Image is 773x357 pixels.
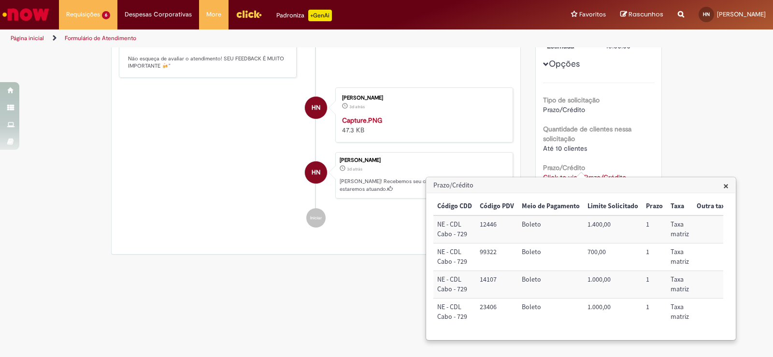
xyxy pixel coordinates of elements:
td: Taxa: Taxa matriz [667,243,693,271]
span: [PERSON_NAME] [717,10,766,18]
span: Prazo/Crédito [543,105,585,114]
th: Limite Solicitado [584,198,642,215]
th: Código CDD [433,198,476,215]
div: Hugo Vinicios Ferreira Nascimento [305,161,327,184]
span: Até 10 clientes [543,144,587,153]
div: [PERSON_NAME] [342,95,503,101]
b: Prazo/Crédito [543,163,585,172]
span: Rascunhos [629,10,663,19]
span: Requisições [66,10,100,19]
a: Capture.PNG [342,116,382,125]
td: Prazo: 1 [642,271,667,299]
b: Tipo de solicitação [543,96,600,104]
td: Meio de Pagamento: Boleto [518,271,584,299]
td: Taxa: Taxa matriz [667,215,693,243]
td: Código CDD: NE - CDL Cabo - 729 [433,271,476,299]
div: Padroniza [276,10,332,21]
h3: Prazo/Crédito [427,178,735,193]
td: Meio de Pagamento: Boleto [518,243,584,271]
a: Rascunhos [620,10,663,19]
td: Taxa: Taxa matriz [667,271,693,299]
span: × [723,179,729,192]
td: Código CDD: NE - CDL Cabo - 729 [433,299,476,326]
img: ServiceNow [1,5,51,24]
div: 47.3 KB [342,115,503,135]
td: Prazo: 1 [642,215,667,243]
th: Outra taxa [693,198,732,215]
td: Outra taxa: [693,299,732,326]
th: Código PDV [476,198,518,215]
td: Prazo: 1 [642,299,667,326]
span: 3d atrás [347,166,362,172]
b: Quantidade de clientes nessa solicitação [543,125,631,143]
span: Favoritos [579,10,606,19]
ul: Trilhas de página [7,29,508,47]
td: Código PDV: 12446 [476,215,518,243]
div: Prazo/Crédito [426,177,736,341]
div: [PERSON_NAME] [340,157,508,163]
td: Meio de Pagamento: Boleto [518,299,584,326]
li: Hugo Vinicios Ferreira Nascimento [119,152,513,199]
button: Close [723,181,729,191]
span: 3d atrás [349,104,365,110]
span: More [206,10,221,19]
td: Limite Solicitado: 1.400,00 [584,215,642,243]
td: Limite Solicitado: 1.000,00 [584,299,642,326]
a: Página inicial [11,34,44,42]
td: Código PDV: 23406 [476,299,518,326]
th: Prazo [642,198,667,215]
span: HN [312,161,320,184]
td: Outra taxa: [693,271,732,299]
a: Formulário de Atendimento [65,34,136,42]
div: Hugo Vinicios Ferreira Nascimento [305,97,327,119]
td: Taxa: Taxa matriz [667,299,693,326]
img: click_logo_yellow_360x200.png [236,7,262,21]
td: Prazo: 1 [642,243,667,271]
td: Limite Solicitado: 700,00 [584,243,642,271]
span: Despesas Corporativas [125,10,192,19]
p: +GenAi [308,10,332,21]
td: Outra taxa: [693,215,732,243]
td: Outra taxa: [693,243,732,271]
a: Click to view Prazo/Crédito [543,173,626,182]
p: [PERSON_NAME]! Recebemos seu chamado R13570489 e em breve estaremos atuando. [340,178,508,193]
time: 26/09/2025 12:50:51 [347,166,362,172]
th: Taxa [667,198,693,215]
time: 26/09/2025 12:50:42 [349,104,365,110]
span: HN [312,96,320,119]
td: Meio de Pagamento: Boleto [518,215,584,243]
th: Meio de Pagamento [518,198,584,215]
span: 6 [102,11,110,19]
span: HN [703,11,710,17]
td: Código PDV: 99322 [476,243,518,271]
td: Código CDD: NE - CDL Cabo - 729 [433,215,476,243]
td: Limite Solicitado: 1.000,00 [584,271,642,299]
td: Código CDD: NE - CDL Cabo - 729 [433,243,476,271]
td: Código PDV: 14107 [476,271,518,299]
